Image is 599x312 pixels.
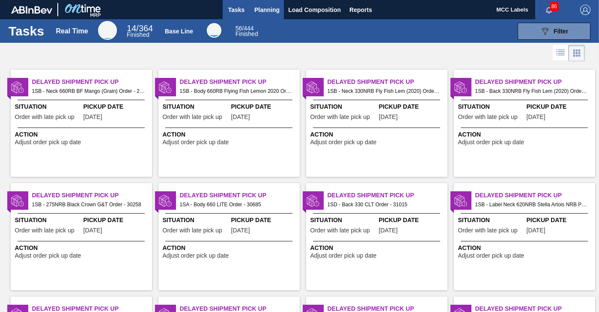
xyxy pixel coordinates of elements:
[349,5,372,15] span: Reports
[458,244,593,253] span: Action
[11,194,24,207] img: status
[207,23,221,38] div: Base Line
[163,244,298,253] span: Action
[310,216,377,225] span: Situation
[527,227,545,234] span: 08/14/2025
[458,102,524,111] span: Situation
[9,26,44,36] h1: Tasks
[32,200,145,209] span: 1SB - 275NRB Black Crown G&T Order - 30258
[15,102,81,111] span: Situation
[159,194,172,207] img: status
[83,102,150,111] span: Pickup Date
[328,77,447,86] span: Delayed Shipment Pick Up
[307,81,319,94] img: status
[163,114,222,120] span: Order with late pick up
[56,27,88,35] div: Real Time
[231,216,298,225] span: Pickup Date
[83,216,150,225] span: Pickup Date
[235,25,254,32] span: / 444
[310,139,377,146] span: Adjust order pick up date
[328,86,441,96] span: 1SB - Neck 330NRB Fly Fish Lem (2020) Order - 29745
[458,253,524,259] span: Adjust order pick up date
[15,253,81,259] span: Adjust order pick up date
[32,191,152,200] span: Delayed Shipment Pick Up
[32,77,152,86] span: Delayed Shipment Pick Up
[15,216,81,225] span: Situation
[11,6,52,14] img: TNhmsLtSVTkK8tSr43FrP2fwEKptu5GPRR3wAAAABJRU5ErkJggg==
[127,24,153,33] span: / 364
[15,114,75,120] span: Order with late pick up
[163,130,298,139] span: Action
[527,102,593,111] span: Pickup Date
[83,227,102,234] span: 07/30/2025
[180,191,300,200] span: Delayed Shipment Pick Up
[15,130,150,139] span: Action
[518,23,590,40] button: Filter
[553,45,569,61] div: List Vision
[569,45,585,61] div: Card Vision
[458,130,593,139] span: Action
[235,30,258,37] span: Finished
[288,5,341,15] span: Load Composition
[458,227,518,234] span: Order with late pick up
[307,194,319,207] img: status
[310,244,445,253] span: Action
[310,253,377,259] span: Adjust order pick up date
[475,191,595,200] span: Delayed Shipment Pick Up
[235,25,242,32] span: 56
[527,114,545,120] span: 07/12/2025
[231,227,250,234] span: 08/15/2025
[379,102,445,111] span: Pickup Date
[231,114,250,120] span: 07/17/2025
[127,25,153,38] div: Real Time
[165,28,193,35] div: Base Line
[454,194,467,207] img: status
[458,139,524,146] span: Adjust order pick up date
[458,216,524,225] span: Situation
[163,227,222,234] span: Order with late pick up
[180,86,293,96] span: 1SB - Body 660RB Flying Fish Lemon 2020 Order - 29943
[163,139,229,146] span: Adjust order pick up date
[159,81,172,94] img: status
[227,5,246,15] span: Tasks
[475,77,595,86] span: Delayed Shipment Pick Up
[231,102,298,111] span: Pickup Date
[328,191,447,200] span: Delayed Shipment Pick Up
[328,200,441,209] span: 1SD - Back 330 CLT Order - 31015
[98,21,117,40] div: Real Time
[83,114,102,120] span: 07/07/2025
[550,2,559,11] span: 86
[379,216,445,225] span: Pickup Date
[32,86,145,96] span: 1SB - Neck 660RB BF Mango (Grain) Order - 29702
[15,139,81,146] span: Adjust order pick up date
[310,227,370,234] span: Order with late pick up
[310,130,445,139] span: Action
[458,114,518,120] span: Order with late pick up
[379,114,398,120] span: 07/12/2025
[163,216,229,225] span: Situation
[127,31,149,38] span: Finished
[554,28,568,35] span: Filter
[11,81,24,94] img: status
[310,114,370,120] span: Order with late pick up
[527,216,593,225] span: Pickup Date
[127,24,136,33] span: 14
[535,4,563,16] button: Notifications
[454,81,467,94] img: status
[163,253,229,259] span: Adjust order pick up date
[580,5,590,15] img: Logout
[180,77,300,86] span: Delayed Shipment Pick Up
[475,86,588,96] span: 1SB - Back 330NRB Fly Fish Lem (2020) Order - 29743
[15,227,75,234] span: Order with late pick up
[15,244,150,253] span: Action
[379,227,398,234] span: 08/22/2025
[235,26,258,37] div: Base Line
[163,102,229,111] span: Situation
[475,200,588,209] span: 1SB - Label Neck 620NRB Stella Artois NRB PU Order - 30648
[180,200,293,209] span: 1SA - Body 660 LITE Order - 30685
[254,5,280,15] span: Planning
[310,102,377,111] span: Situation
